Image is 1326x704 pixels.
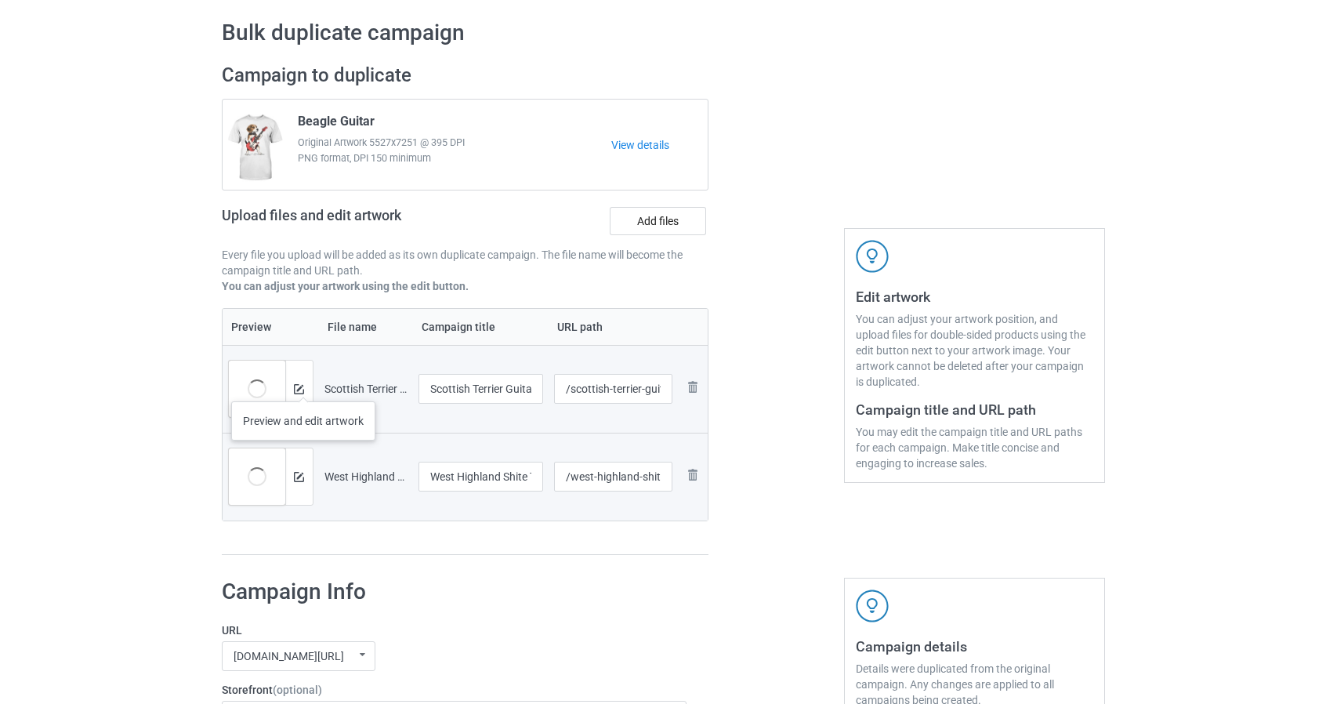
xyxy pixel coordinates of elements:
[856,424,1093,471] div: You may edit the campaign title and URL paths for each campaign. Make title concise and engaging ...
[234,651,344,662] div: [DOMAIN_NAME][URL]
[856,401,1093,419] h3: Campaign title and URL path
[549,309,678,345] th: URL path
[319,309,413,345] th: File name
[222,622,687,638] label: URL
[611,137,708,153] a: View details
[222,280,469,292] b: You can adjust your artwork using the edit button.
[231,401,375,441] div: Preview and edit artwork
[298,151,612,166] span: PNG format, DPI 150 minimum
[683,466,702,484] img: svg+xml;base64,PD94bWwgdmVyc2lvbj0iMS4wIiBlbmNvZGluZz0iVVRGLTgiPz4KPHN2ZyB3aWR0aD0iMjhweCIgaGVpZ2...
[222,578,687,606] h1: Campaign Info
[324,381,408,397] div: Scottish Terrier Guitar.png
[298,135,612,151] span: Original Artwork 5527x7251 @ 395 DPI
[222,64,709,88] h2: Campaign to duplicate
[856,311,1093,390] div: You can adjust your artwork position, and upload files for double-sided products using the edit b...
[856,590,889,622] img: svg+xml;base64,PD94bWwgdmVyc2lvbj0iMS4wIiBlbmNvZGluZz0iVVRGLTgiPz4KPHN2ZyB3aWR0aD0iNDJweCIgaGVpZ2...
[273,684,322,696] span: (optional)
[298,114,375,135] span: Beagle Guitar
[856,288,1093,306] h3: Edit artwork
[222,247,709,278] p: Every file you upload will be added as its own duplicate campaign. The file name will become the ...
[856,240,889,273] img: svg+xml;base64,PD94bWwgdmVyc2lvbj0iMS4wIiBlbmNvZGluZz0iVVRGLTgiPz4KPHN2ZyB3aWR0aD0iNDJweCIgaGVpZ2...
[294,472,304,482] img: svg+xml;base64,PD94bWwgdmVyc2lvbj0iMS4wIiBlbmNvZGluZz0iVVRGLTgiPz4KPHN2ZyB3aWR0aD0iMTRweCIgaGVpZ2...
[413,309,549,345] th: Campaign title
[222,207,514,236] h2: Upload files and edit artwork
[610,207,706,235] label: Add files
[683,378,702,397] img: svg+xml;base64,PD94bWwgdmVyc2lvbj0iMS4wIiBlbmNvZGluZz0iVVRGLTgiPz4KPHN2ZyB3aWR0aD0iMjhweCIgaGVpZ2...
[856,637,1093,655] h3: Campaign details
[222,19,1105,47] h1: Bulk duplicate campaign
[324,469,408,484] div: West Highland Shite Terrier Guitar.png
[222,682,687,698] label: Storefront
[223,309,319,345] th: Preview
[294,384,304,394] img: svg+xml;base64,PD94bWwgdmVyc2lvbj0iMS4wIiBlbmNvZGluZz0iVVRGLTgiPz4KPHN2ZyB3aWR0aD0iMTRweCIgaGVpZ2...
